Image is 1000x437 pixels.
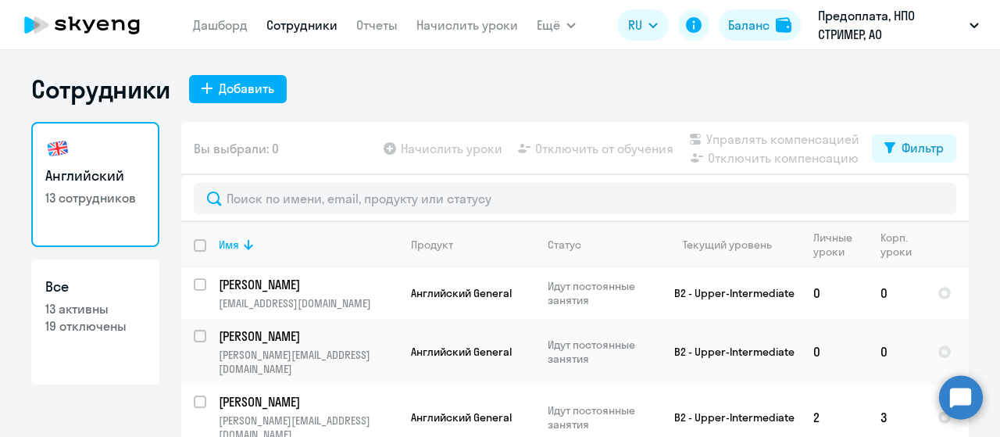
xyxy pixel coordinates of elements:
div: Добавить [219,79,274,98]
div: Статус [548,238,655,252]
p: Идут постоянные занятия [548,403,655,432]
a: Все13 активны19 отключены [31,260,159,385]
div: Корп. уроки [880,231,924,259]
div: Личные уроки [813,231,867,259]
div: Корп. уроки [880,231,914,259]
td: 0 [801,267,868,319]
a: Отчеты [356,17,398,33]
p: Предоплата, НПО СТРИМЕР, АО [818,6,963,44]
p: 19 отключены [45,317,145,335]
div: Фильтр [902,138,944,157]
p: [EMAIL_ADDRESS][DOMAIN_NAME] [219,296,398,310]
span: Английский General [411,345,512,359]
h1: Сотрудники [31,73,170,105]
p: 13 активны [45,300,145,317]
td: 0 [801,319,868,385]
h3: Все [45,277,145,297]
div: Продукт [411,238,453,252]
button: Балансbalance [719,9,801,41]
span: Ещё [537,16,560,34]
p: 13 сотрудников [45,189,145,206]
p: Идут постоянные занятия [548,338,655,366]
span: Английский General [411,286,512,300]
a: [PERSON_NAME] [219,276,398,293]
button: Добавить [189,75,287,103]
p: Идут постоянные занятия [548,279,655,307]
input: Поиск по имени, email, продукту или статусу [194,183,956,214]
a: [PERSON_NAME] [219,328,398,345]
a: Английский13 сотрудников [31,122,159,247]
div: Баланс [728,16,770,34]
a: Сотрудники [266,17,337,33]
td: B2 - Upper-Intermediate [655,267,801,319]
p: [PERSON_NAME] [219,328,395,345]
div: Текущий уровень [668,238,800,252]
td: 0 [868,319,925,385]
img: balance [776,17,791,33]
td: 0 [868,267,925,319]
div: Текущий уровень [683,238,772,252]
td: B2 - Upper-Intermediate [655,319,801,385]
p: [PERSON_NAME] [219,393,395,410]
div: Имя [219,238,398,252]
a: Дашборд [193,17,248,33]
span: Вы выбрали: 0 [194,139,279,158]
a: [PERSON_NAME] [219,393,398,410]
p: [PERSON_NAME][EMAIL_ADDRESS][DOMAIN_NAME] [219,348,398,376]
span: Английский General [411,410,512,424]
h3: Английский [45,166,145,186]
div: Имя [219,238,239,252]
div: Продукт [411,238,534,252]
div: Личные уроки [813,231,857,259]
a: Начислить уроки [416,17,518,33]
div: Статус [548,238,581,252]
img: english [45,136,70,161]
button: RU [617,9,669,41]
button: Фильтр [872,134,956,163]
span: RU [628,16,642,34]
button: Предоплата, НПО СТРИМЕР, АО [810,6,987,44]
p: [PERSON_NAME] [219,276,395,293]
button: Ещё [537,9,576,41]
